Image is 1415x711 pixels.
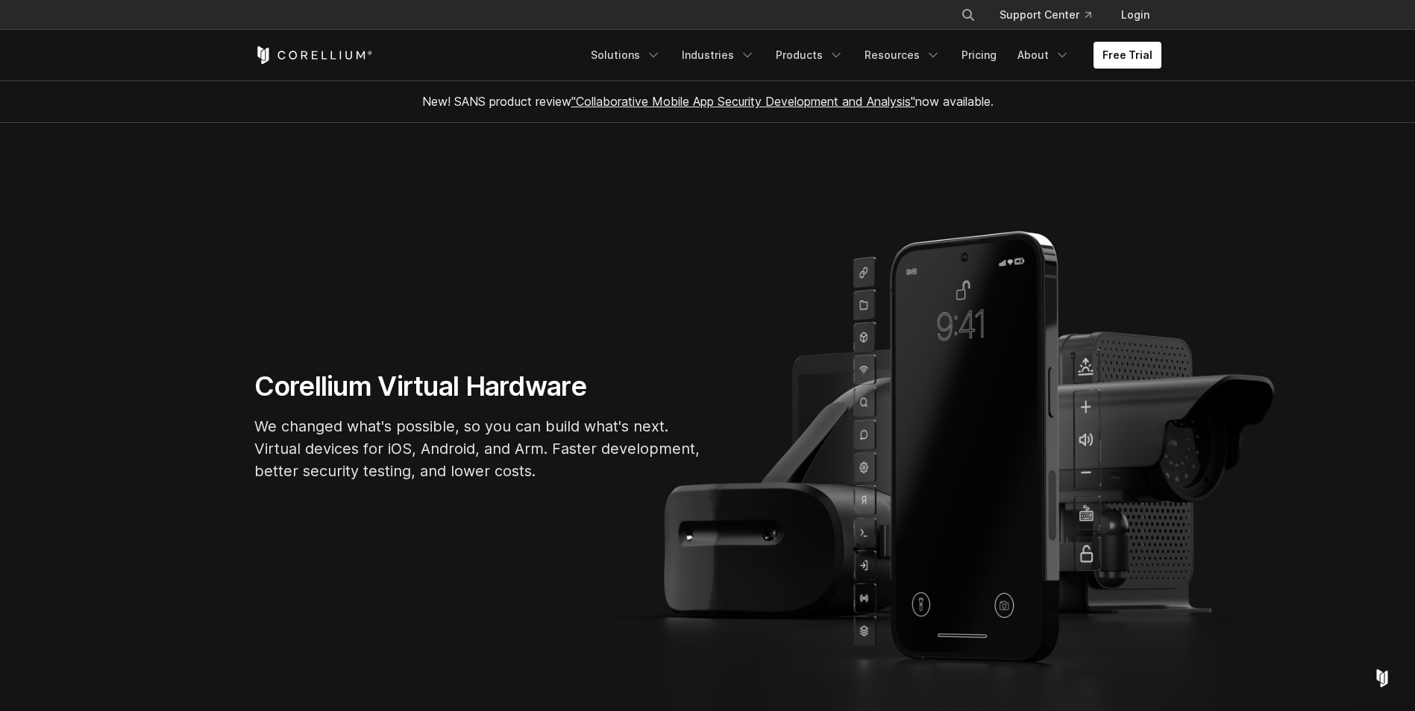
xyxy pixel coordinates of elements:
a: Products [767,42,853,69]
a: About [1008,42,1079,69]
span: New! SANS product review now available. [422,94,994,109]
div: Navigation Menu [582,42,1161,69]
a: Support Center [988,1,1103,28]
a: "Collaborative Mobile App Security Development and Analysis" [571,94,915,109]
a: Login [1109,1,1161,28]
p: We changed what's possible, so you can build what's next. Virtual devices for iOS, Android, and A... [254,415,702,482]
a: Corellium Home [254,46,373,64]
a: Pricing [953,42,1005,69]
h1: Corellium Virtual Hardware [254,370,702,403]
a: Resources [856,42,950,69]
button: Search [955,1,982,28]
div: Open Intercom Messenger [1364,660,1400,696]
a: Free Trial [1094,42,1161,69]
a: Industries [673,42,764,69]
div: Navigation Menu [943,1,1161,28]
a: Solutions [582,42,670,69]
